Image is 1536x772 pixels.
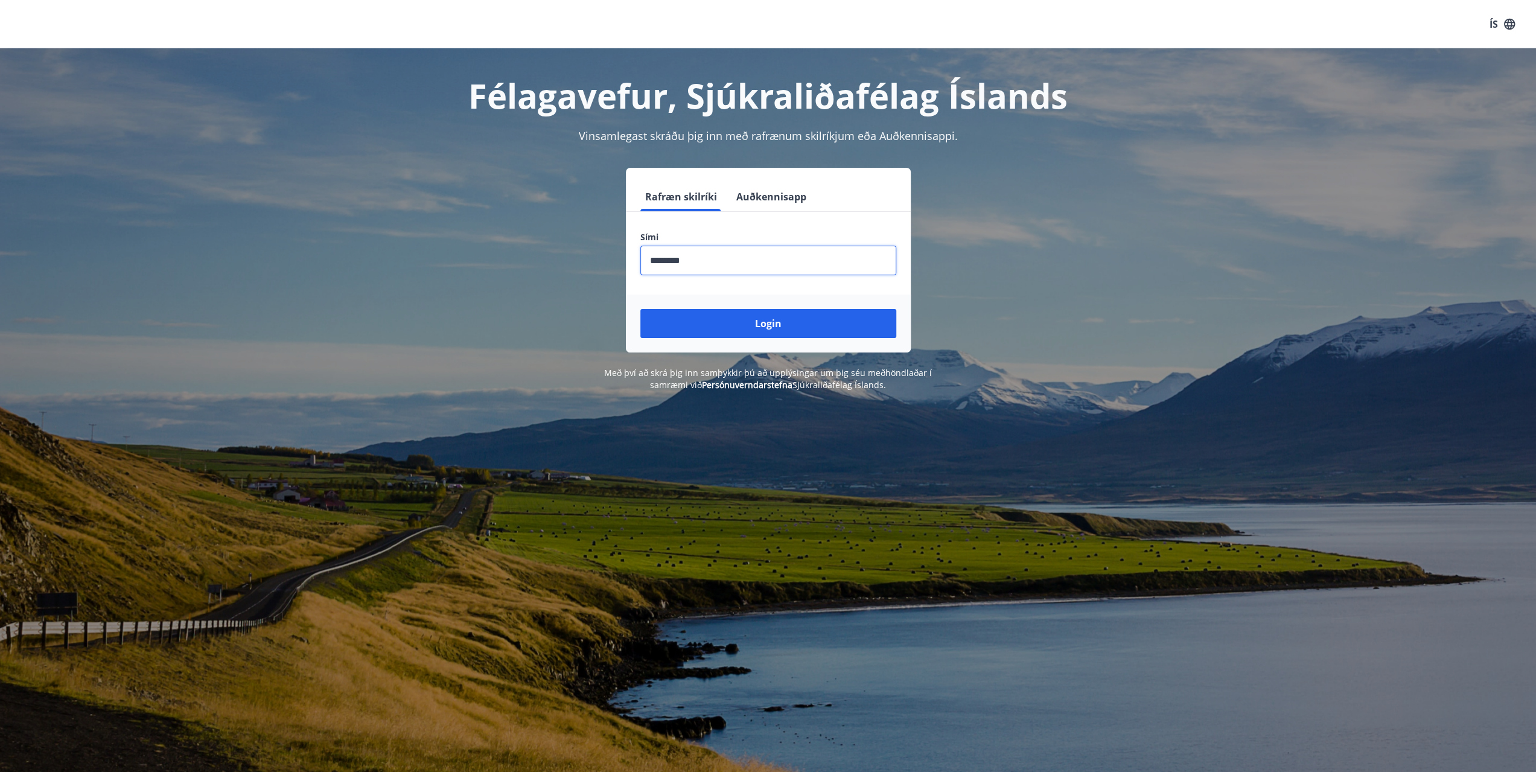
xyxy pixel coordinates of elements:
span: Vinsamlegast skráðu þig inn með rafrænum skilríkjum eða Auðkennisappi. [579,129,958,143]
a: Persónuverndarstefna [702,379,792,391]
button: Login [640,309,896,338]
button: ÍS [1483,13,1522,35]
button: Rafræn skilríki [640,182,722,211]
button: Auðkennisapp [731,182,811,211]
h1: Félagavefur, Sjúkraliðafélag Íslands [348,72,1188,118]
span: Með því að skrá þig inn samþykkir þú að upplýsingar um þig séu meðhöndlaðar í samræmi við Sjúkral... [604,367,932,391]
label: Sími [640,231,896,243]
